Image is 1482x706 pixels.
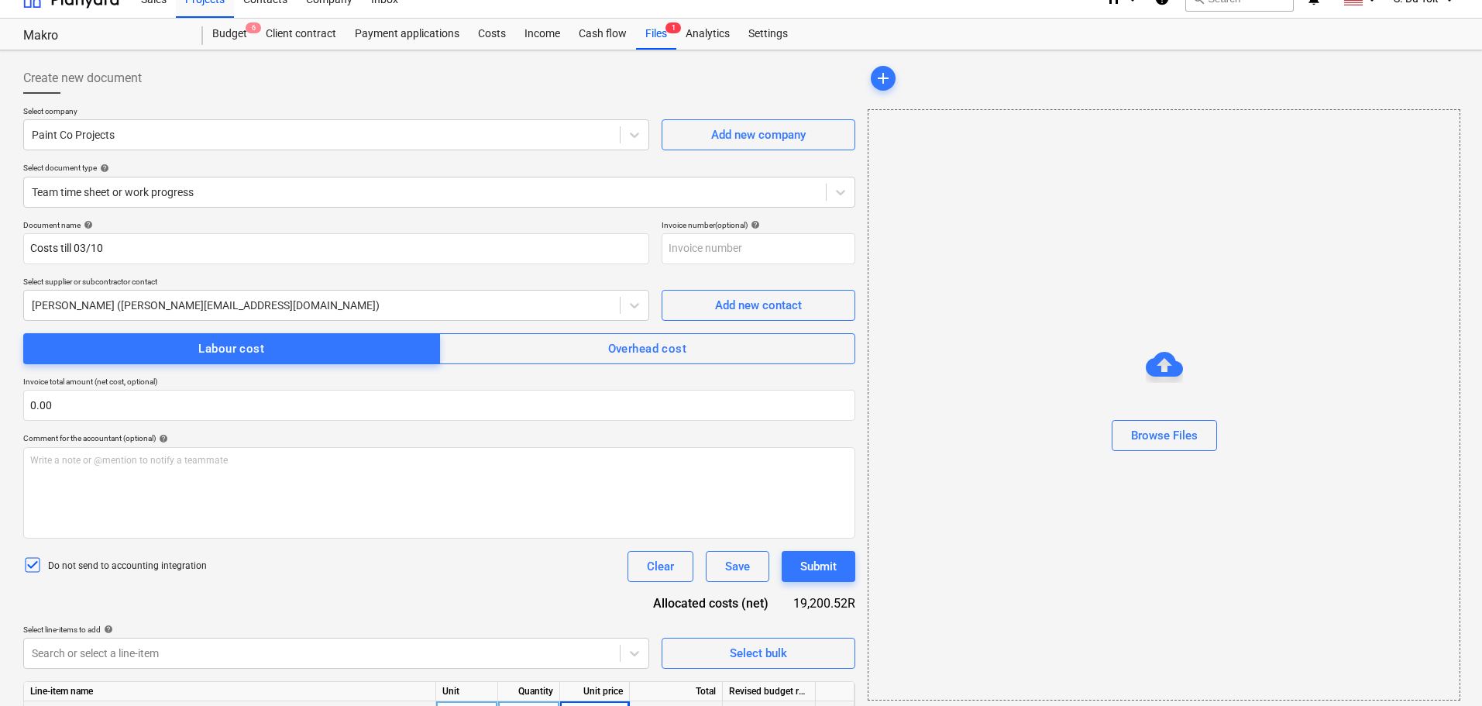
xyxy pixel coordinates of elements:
div: Invoice number (optional) [662,220,855,230]
div: Makro [23,28,184,44]
input: Invoice total amount (net cost, optional) [23,390,855,421]
a: Budget6 [203,19,256,50]
a: Payment applications [346,19,469,50]
div: Unit price [560,682,630,701]
p: Invoice total amount (net cost, optional) [23,377,855,390]
div: Document name [23,220,649,230]
button: Save [706,551,769,582]
div: Browse Files [1131,425,1198,446]
div: Budget [203,19,256,50]
p: Select company [23,106,649,119]
a: Settings [739,19,797,50]
div: Save [725,556,750,577]
button: Add new company [662,119,855,150]
input: Document name [23,233,649,264]
div: Clear [647,556,674,577]
span: help [156,434,168,443]
div: Add new company [711,125,806,145]
p: Do not send to accounting integration [48,560,207,573]
span: 1 [665,22,681,33]
div: 19,200.52R [793,594,855,612]
a: Client contract [256,19,346,50]
div: Quantity [498,682,560,701]
button: Select bulk [662,638,855,669]
span: help [101,625,113,634]
a: Cash flow [569,19,636,50]
a: Income [515,19,569,50]
button: Add new contact [662,290,855,321]
button: Overhead cost [439,333,856,364]
a: Analytics [676,19,739,50]
button: Submit [782,551,855,582]
div: Overhead cost [608,339,687,359]
div: Labour cost [198,339,264,359]
span: add [874,69,892,88]
button: Browse Files [1112,420,1217,451]
div: Add new contact [715,295,802,315]
div: Line-item name [24,682,436,701]
div: Submit [800,556,837,577]
span: help [748,220,760,229]
div: Browse Files [868,109,1460,701]
span: Create new document [23,69,142,88]
a: Costs [469,19,515,50]
button: Labour cost [23,333,440,364]
div: Revised budget remaining [723,682,816,701]
div: Select line-items to add [23,625,649,635]
div: Total [630,682,723,701]
div: Unit [436,682,498,701]
div: Allocated costs (net) [641,594,793,612]
div: Files [636,19,676,50]
div: Comment for the accountant (optional) [23,433,855,443]
a: Files1 [636,19,676,50]
span: 6 [246,22,261,33]
button: Clear [628,551,693,582]
div: Select bulk [730,643,787,663]
iframe: Chat Widget [1405,632,1482,706]
span: help [81,220,93,229]
p: Select supplier or subcontractor contact [23,277,649,290]
span: help [97,164,109,173]
input: Invoice number [662,233,855,264]
div: Select document type [23,163,855,173]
